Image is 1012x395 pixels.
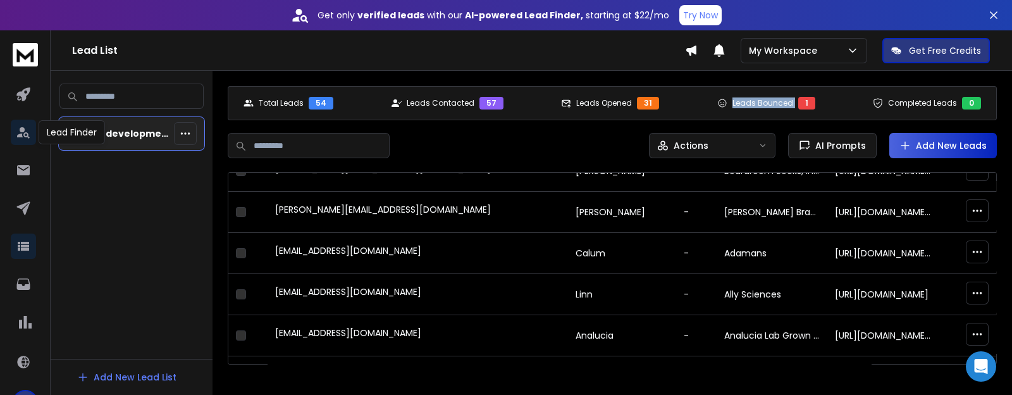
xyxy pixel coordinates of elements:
[676,274,717,315] td: -
[717,315,827,356] td: Analucia Lab Grown Diamonds
[568,274,676,315] td: Linn
[357,9,424,22] strong: verified leads
[827,315,938,356] td: [URL][DOMAIN_NAME][PERSON_NAME]
[318,9,669,22] p: Get only with our starting at $22/mo
[66,127,169,140] p: Shopify development Intent
[259,98,304,108] p: Total Leads
[568,192,676,233] td: [PERSON_NAME]
[568,315,676,356] td: Analucia
[676,233,717,274] td: -
[465,9,583,22] strong: AI-powered Lead Finder,
[568,233,676,274] td: Calum
[275,327,560,344] div: [EMAIL_ADDRESS][DOMAIN_NAME]
[827,192,938,233] td: [URL][DOMAIN_NAME][PERSON_NAME]
[39,120,105,144] div: Lead Finder
[827,233,938,274] td: [URL][DOMAIN_NAME][PERSON_NAME]
[676,315,717,356] td: -
[827,274,938,315] td: [URL][DOMAIN_NAME]
[72,43,685,58] h1: Lead List
[962,97,981,110] div: 0
[275,244,560,262] div: [EMAIL_ADDRESS][DOMAIN_NAME]
[683,9,718,22] p: Try Now
[637,97,659,110] div: 31
[309,97,333,110] div: 54
[576,98,632,108] p: Leads Opened
[479,97,503,110] div: 57
[732,98,793,108] p: Leads Bounced
[882,38,990,63] button: Get Free Credits
[13,43,38,66] img: logo
[788,133,877,158] button: AI Prompts
[966,351,996,382] div: Open Intercom Messenger
[798,97,815,110] div: 1
[275,285,560,303] div: [EMAIL_ADDRESS][DOMAIN_NAME]
[888,98,957,108] p: Completed Leads
[67,365,187,390] button: Add New Lead List
[717,192,827,233] td: [PERSON_NAME] Brands LLC
[909,44,981,57] p: Get Free Credits
[407,98,474,108] p: Leads Contacted
[810,139,866,152] span: AI Prompts
[275,203,560,221] div: [PERSON_NAME][EMAIL_ADDRESS][DOMAIN_NAME]
[679,5,722,25] button: Try Now
[674,139,708,152] p: Actions
[676,192,717,233] td: -
[889,133,997,158] button: Add New Leads
[749,44,822,57] p: My Workspace
[717,233,827,274] td: Adamans
[717,274,827,315] td: Ally Sciences
[899,139,987,152] a: Add New Leads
